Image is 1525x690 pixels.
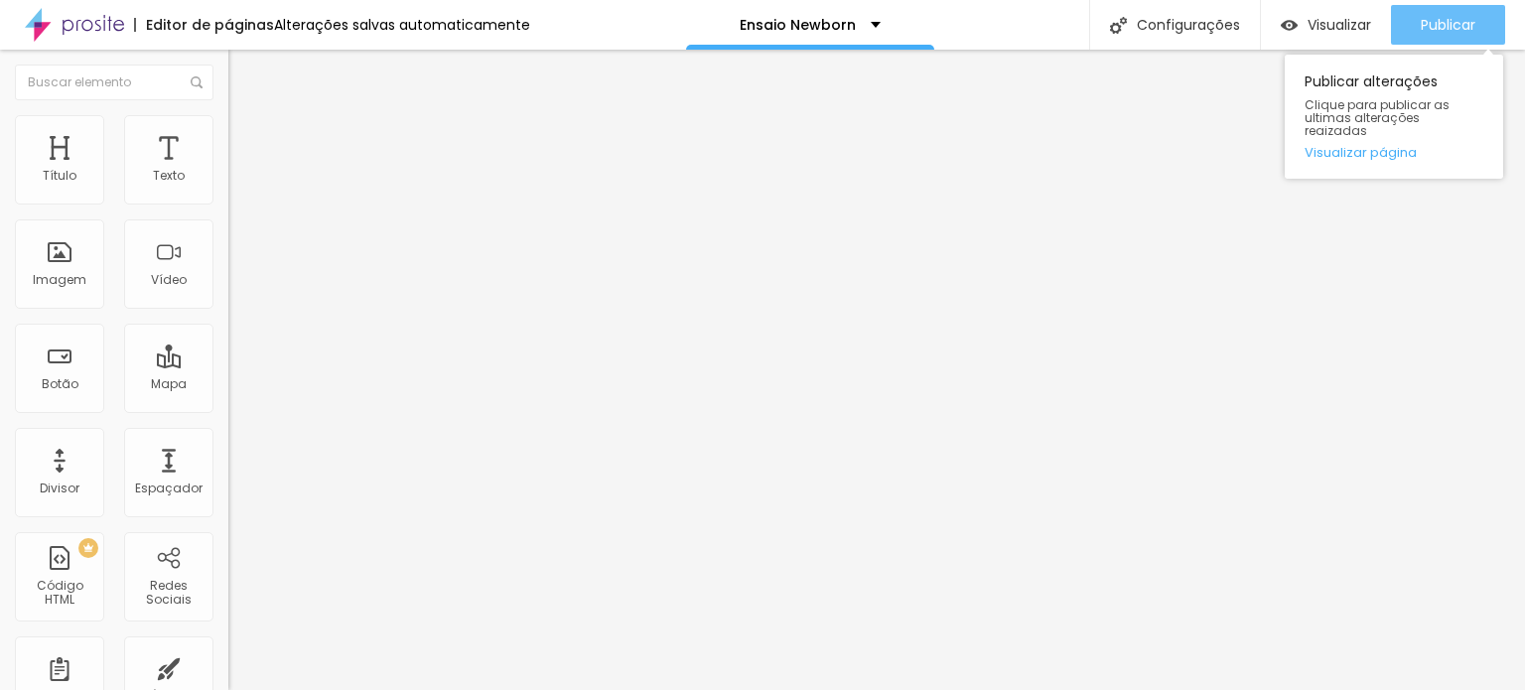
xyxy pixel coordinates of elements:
[20,579,98,608] div: Código HTML
[191,76,203,88] img: Icone
[740,18,856,32] p: Ensaio Newborn
[135,482,203,495] div: Espaçador
[274,18,530,32] div: Alterações salvas automaticamente
[1285,55,1503,179] div: Publicar alterações
[151,377,187,391] div: Mapa
[153,169,185,183] div: Texto
[1308,17,1371,33] span: Visualizar
[134,18,274,32] div: Editor de páginas
[42,377,78,391] div: Botão
[1110,17,1127,34] img: Icone
[228,50,1525,690] iframe: Editor
[1305,98,1483,138] span: Clique para publicar as ultimas alterações reaizadas
[129,579,208,608] div: Redes Sociais
[1391,5,1505,45] button: Publicar
[1305,146,1483,159] a: Visualizar página
[1421,17,1475,33] span: Publicar
[1261,5,1391,45] button: Visualizar
[1281,17,1298,34] img: view-1.svg
[33,273,86,287] div: Imagem
[15,65,213,100] input: Buscar elemento
[40,482,79,495] div: Divisor
[151,273,187,287] div: Vídeo
[43,169,76,183] div: Título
